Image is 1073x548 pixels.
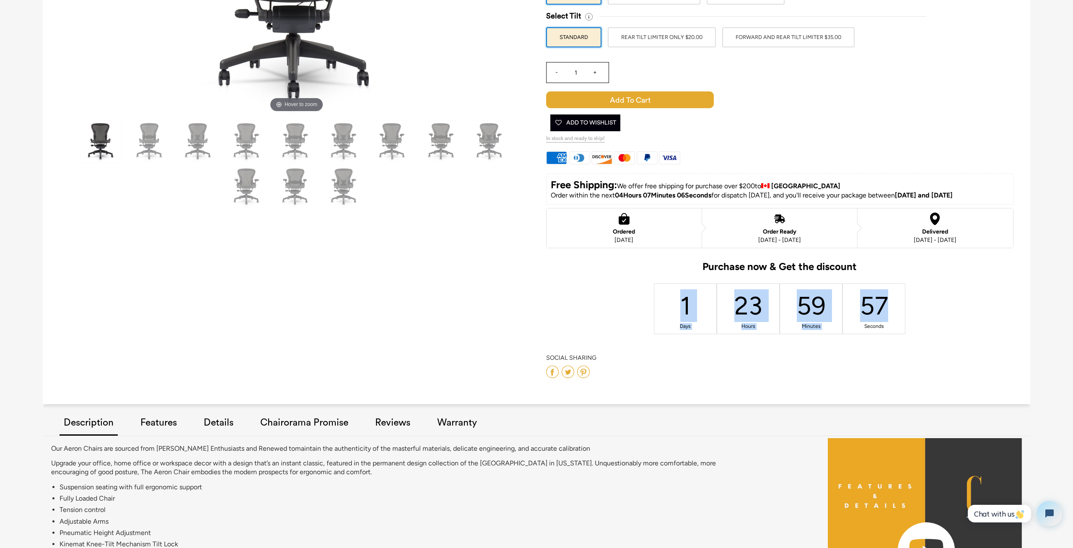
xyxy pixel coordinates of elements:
[546,11,581,21] span: Select Tilt
[771,182,840,190] strong: [GEOGRAPHIC_DATA]
[51,444,295,452] span: Our Aeron Chairs are sourced from [PERSON_NAME] Enthusiasts and Renewed to
[60,483,202,491] span: Suspension seating with full ergonomic support
[323,120,365,162] img: Herman Miller Classic Aeron Chair | Black | Size C - chairorama
[60,506,106,514] span: Tension control
[758,229,801,235] div: Order Ready
[372,120,414,162] img: Herman Miller Classic Aeron Chair | Black | Size C - chairorama
[60,517,109,525] span: Adjustable Arms
[200,400,238,447] a: Details
[275,120,316,162] img: Herman Miller Classic Aeron Chair | Black | Size C - chairorama
[80,120,122,162] img: Herman Miller Classic Aeron Chair | Black | Size C - chairorama
[679,323,692,330] div: Days
[546,91,873,108] button: Add to Cart
[741,289,755,322] div: 23
[60,540,178,548] span: Kinemat Knee-Tilt Mechanism Tilt Lock
[226,120,268,162] img: Herman Miller Classic Aeron Chair | Black | Size C - chairorama
[585,62,605,83] input: +
[546,91,714,108] span: Add to Cart
[804,289,818,322] div: 59
[914,229,956,235] div: Delivered
[433,400,481,447] a: Warranty
[60,409,118,436] a: Description
[914,237,956,244] div: [DATE] - [DATE]
[420,120,462,162] img: Herman Miller Classic Aeron Chair | Black | Size C - chairorama
[608,27,716,47] label: REAR TILT LIMITER ONLY $20.00
[546,135,605,143] span: In stock and ready to ship!
[959,494,1069,533] iframe: Tidio Chat
[371,400,415,447] a: Reviews
[546,27,601,47] label: STANDARD
[295,444,590,452] span: maintain the authenticity of the masterful materials, delicate engineering, and accurate calibration
[226,166,268,208] img: Herman Miller Classic Aeron Chair | Black | Size C - chairorama
[51,459,731,477] p: Upgrade your office, home office or workspace decor with a design that’s an instant classic, feat...
[275,166,316,208] img: Herman Miller Classic Aeron Chair | Black | Size C - chairorama
[741,323,755,330] div: Hours
[323,166,365,208] img: Herman Miller Classic Aeron Chair | Black | Size C - chairorama
[469,120,511,162] img: Herman Miller Classic Aeron Chair | Black | Size C - chairorama
[617,182,755,190] span: We offer free shipping for purchase over $200
[551,179,617,191] strong: Free Shipping:
[551,178,1009,191] p: to
[758,237,801,244] div: [DATE] - [DATE]
[547,62,567,83] input: -
[136,400,181,447] a: Features
[129,120,171,162] img: Herman Miller Classic Aeron Chair | Black | Size C - chairorama
[60,494,115,502] span: Fully Loaded Chair
[177,120,219,162] img: Herman Miller Classic Aeron Chair | Black | Size C - chairorama
[895,191,953,199] strong: [DATE] and [DATE]
[256,400,352,447] a: Chairorama Promise
[546,354,1013,361] h4: Social Sharing
[867,323,881,330] div: Seconds
[60,529,151,537] span: Pneumatic Height Adjustment
[550,114,620,131] button: Add To Wishlist
[615,191,711,199] span: 04Hours 07Minutes 06Seconds
[613,237,635,244] div: [DATE]
[804,323,818,330] div: Minutes
[679,289,692,322] div: 1
[555,114,616,131] span: Add To Wishlist
[867,289,881,322] div: 57
[613,229,635,235] div: Ordered
[722,27,855,47] label: FORWARD AND REAR TILT LIMITER $35.00
[551,191,1009,200] p: Order within the next for dispatch [DATE], and you'll receive your package between
[546,261,1013,277] h2: Purchase now & Get the discount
